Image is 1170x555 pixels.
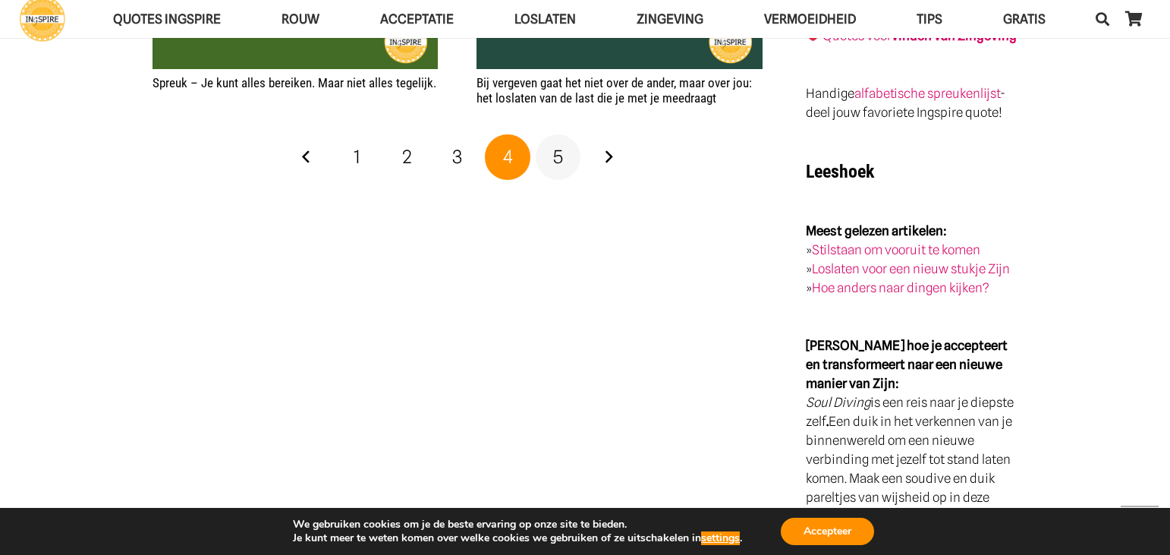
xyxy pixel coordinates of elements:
[335,134,380,180] a: Pagina 1
[806,84,1017,122] p: Handige - deel jouw favoriete Ingspire quote!
[514,11,576,27] span: Loslaten
[435,134,480,180] a: Pagina 3
[452,146,462,168] span: 3
[380,11,454,27] span: Acceptatie
[822,28,1017,43] a: Quotes voorvinden van Zingeving
[806,338,1008,391] strong: [PERSON_NAME] hoe je accepteert en transformeert naar een nieuwe manier van Zijn:
[806,395,870,410] em: Soul Diving
[553,146,563,168] span: 5
[503,146,513,168] span: 4
[536,134,581,180] a: Pagina 5
[826,414,829,429] strong: .
[402,146,412,168] span: 2
[153,75,436,90] a: Spreuk – Je kunt alles bereiken. Maar niet alles tegelijk.
[1003,11,1046,27] span: GRATIS
[806,161,874,182] strong: Leeshoek
[781,518,874,545] button: Accepteer
[485,134,530,180] span: Pagina 4
[637,11,703,27] span: Zingeving
[917,11,942,27] span: TIPS
[293,531,742,545] p: Je kunt meer te weten komen over welke cookies we gebruiken of ze uitschakelen in .
[293,518,742,531] p: We gebruiken cookies om je de beste ervaring op onze site te bieden.
[385,134,430,180] a: Pagina 2
[806,222,1017,298] p: » » »
[281,11,319,27] span: ROUW
[764,11,856,27] span: VERMOEIDHEID
[1121,506,1159,544] a: Terug naar top
[854,86,1000,101] a: alfabetische spreukenlijst
[476,75,752,106] a: Bij vergeven gaat het niet over de ander, maar over jou: het loslaten van de last die je met je m...
[812,261,1010,276] a: Loslaten voor een nieuw stukje Zijn
[806,223,947,238] strong: Meest gelezen artikelen:
[892,28,1017,43] strong: vinden van Zingeving
[812,242,980,257] a: Stilstaan om vooruit te komen
[812,280,989,295] a: Hoe anders naar dingen kijken?
[701,531,740,545] button: settings
[354,146,360,168] span: 1
[113,11,221,27] span: QUOTES INGSPIRE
